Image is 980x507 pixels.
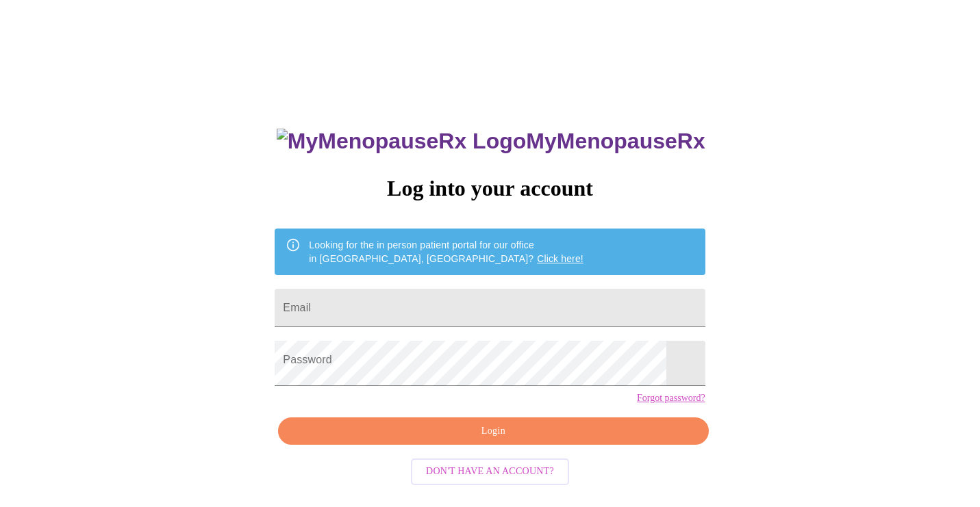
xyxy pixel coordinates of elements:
span: Login [294,423,692,440]
h3: Log into your account [275,176,705,201]
a: Forgot password? [637,393,705,404]
button: Login [278,417,708,445]
div: Looking for the in person patient portal for our office in [GEOGRAPHIC_DATA], [GEOGRAPHIC_DATA]? [309,233,583,271]
span: Don't have an account? [426,463,554,480]
img: MyMenopauseRx Logo [277,129,526,154]
a: Click here! [537,253,583,264]
button: Don't have an account? [411,458,569,485]
h3: MyMenopauseRx [277,129,705,154]
a: Don't have an account? [407,465,573,476]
